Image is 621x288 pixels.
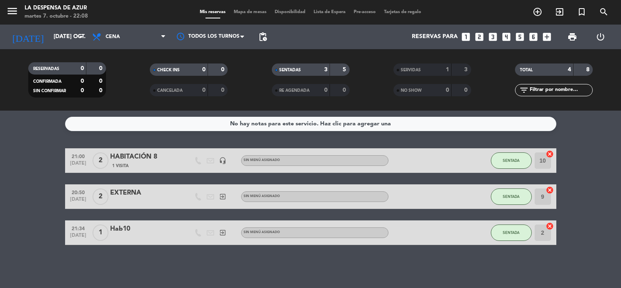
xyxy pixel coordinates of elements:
span: TOTAL [520,68,533,72]
i: filter_list [519,85,529,95]
i: add_circle_outline [533,7,542,17]
i: looks_two [474,32,485,42]
i: looks_6 [528,32,539,42]
span: SIN CONFIRMAR [33,89,66,93]
span: 21:00 [68,151,88,161]
span: 21:34 [68,223,88,233]
strong: 0 [202,87,205,93]
strong: 0 [464,87,469,93]
span: Tarjetas de regalo [380,10,425,14]
strong: 3 [464,67,469,73]
div: LOG OUT [587,25,615,49]
i: looks_3 [488,32,498,42]
span: SENTADAS [279,68,301,72]
span: Disponibilidad [271,10,309,14]
strong: 0 [446,87,449,93]
span: NO SHOW [401,88,422,93]
i: search [599,7,609,17]
strong: 0 [81,88,84,93]
i: add_box [542,32,552,42]
span: Lista de Espera [309,10,350,14]
strong: 3 [324,67,327,73]
input: Filtrar por nombre... [529,86,592,95]
span: Sin menú asignado [244,231,280,234]
strong: 0 [324,87,327,93]
i: looks_5 [515,32,525,42]
i: exit_to_app [219,193,226,200]
span: [DATE] [68,161,88,170]
i: cancel [546,186,554,194]
span: 1 [93,225,108,241]
strong: 0 [202,67,205,73]
i: exit_to_app [555,7,565,17]
strong: 1 [446,67,449,73]
div: No hay notas para este servicio. Haz clic para agregar una [230,119,391,129]
span: RESERVADAS [33,67,59,71]
div: martes 7. octubre - 22:08 [25,12,88,20]
i: power_settings_new [596,32,605,42]
i: cancel [546,222,554,230]
strong: 0 [81,78,84,84]
span: RE AGENDADA [279,88,309,93]
div: HABITACIÓN 8 [110,152,180,162]
span: Mapa de mesas [230,10,271,14]
i: looks_one [461,32,471,42]
button: SENTADA [491,225,532,241]
i: headset_mic [219,157,226,164]
span: Sin menú asignado [244,159,280,162]
span: print [567,32,577,42]
strong: 0 [99,78,104,84]
strong: 0 [343,87,348,93]
span: SENTADA [503,158,519,163]
span: Cena [106,34,120,40]
div: EXTERNA [110,188,180,198]
span: CONFIRMADA [33,79,61,84]
button: menu [6,5,18,20]
i: [DATE] [6,28,50,46]
i: turned_in_not [577,7,587,17]
span: 2 [93,188,108,205]
span: Reservas para [412,34,458,40]
div: La Despensa de Azur [25,4,88,12]
span: Mis reservas [196,10,230,14]
span: Pre-acceso [350,10,380,14]
button: SENTADA [491,152,532,169]
span: 1 Visita [112,163,129,169]
strong: 0 [99,88,104,93]
span: Sin menú asignado [244,195,280,198]
i: menu [6,5,18,17]
strong: 0 [99,66,104,71]
span: SENTADA [503,230,519,235]
span: SENTADA [503,194,519,199]
i: looks_4 [501,32,512,42]
span: SERVIDAS [401,68,421,72]
i: cancel [546,150,554,158]
strong: 8 [586,67,591,73]
span: [DATE] [68,233,88,242]
span: CANCELADA [157,88,183,93]
span: pending_actions [258,32,268,42]
div: Hab10 [110,224,180,234]
span: 20:50 [68,187,88,197]
span: [DATE] [68,197,88,206]
strong: 0 [81,66,84,71]
strong: 0 [221,67,226,73]
strong: 4 [568,67,571,73]
i: exit_to_app [219,229,226,236]
span: 2 [93,152,108,169]
strong: 5 [343,67,348,73]
span: CHECK INS [157,68,180,72]
strong: 0 [221,87,226,93]
i: arrow_drop_down [76,32,86,42]
button: SENTADA [491,188,532,205]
